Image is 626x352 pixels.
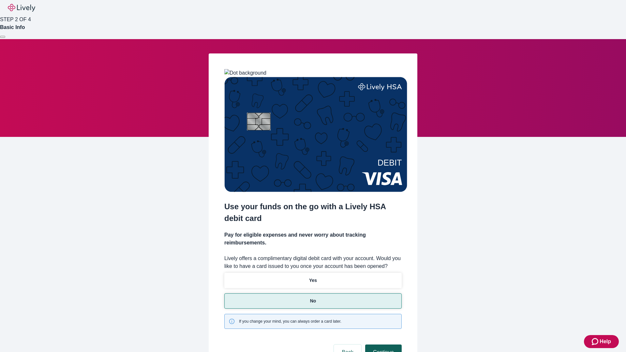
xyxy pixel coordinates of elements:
svg: Zendesk support icon [592,338,600,345]
img: Debit card [224,77,407,192]
p: Yes [309,277,317,284]
h4: Pay for eligible expenses and never worry about tracking reimbursements. [224,231,402,247]
p: No [310,298,316,304]
label: Lively offers a complimentary digital debit card with your account. Would you like to have a card... [224,255,402,270]
span: If you change your mind, you can always order a card later. [239,318,341,324]
button: No [224,293,402,309]
span: Help [600,338,611,345]
button: Zendesk support iconHelp [584,335,619,348]
button: Yes [224,273,402,288]
img: Lively [8,4,35,12]
h2: Use your funds on the go with a Lively HSA debit card [224,201,402,224]
img: Dot background [224,69,266,77]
